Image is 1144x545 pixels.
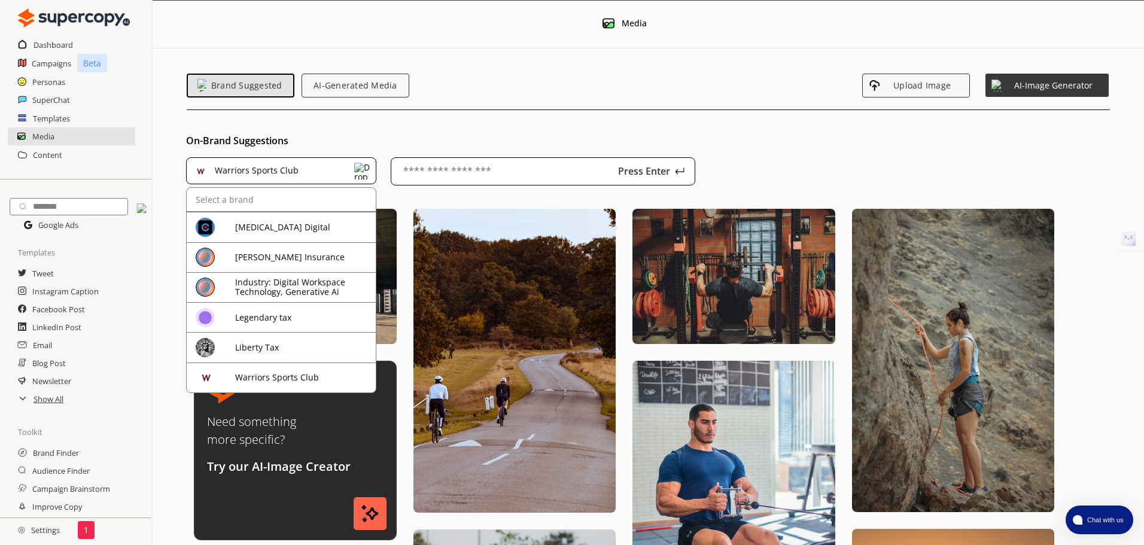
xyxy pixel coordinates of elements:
[137,203,147,214] img: Close
[32,480,110,498] a: Campaign Brainstorm
[207,413,297,449] p: Need something more specific?
[196,308,215,327] img: Brand
[1082,515,1126,525] span: Chat with us
[32,73,65,91] a: Personas
[33,109,70,127] a: Templates
[33,444,79,462] a: Brand Finder
[869,80,881,92] img: Upload Icon
[1003,81,1103,90] span: AI-Image Generator
[235,252,372,262] div: [PERSON_NAME] Insurance
[627,164,689,178] button: Press Enter
[32,282,99,300] a: Instagram Caption
[196,338,215,357] img: Brand
[32,127,54,145] a: Media
[207,458,351,476] p: Try our AI-Image Creator
[196,368,215,387] img: Brand
[32,91,70,109] a: SuperChat
[84,525,89,535] p: 1
[197,79,206,92] img: Emoji Icon
[196,195,376,205] div: Select a brand
[211,163,299,181] div: Warriors Sports Club
[308,81,403,90] span: AI-Generated Media
[991,80,1003,92] img: Weather Stars Icon
[235,278,372,297] div: Industry: Digital Workspace Technology, Generative Ai
[32,318,81,336] a: LinkedIn Post
[32,215,78,235] a: Google Ads
[862,74,970,98] button: Upload IconUpload Image
[235,223,372,232] div: [MEDICAL_DATA] Digital
[632,209,835,344] img: Unsplash Image 19
[186,136,1144,145] div: On-Brand Suggestions
[302,74,409,98] button: AI-Generated Media
[32,462,90,480] a: Audience Finder
[24,221,32,229] img: Close
[18,526,25,534] img: Close
[32,54,71,72] a: Campaigns
[33,516,80,534] a: Simplify Copy
[235,313,372,322] div: Legendary tax
[206,81,287,90] span: Brand Suggested
[196,248,215,267] img: Brand
[622,19,647,28] div: Media
[361,499,379,529] img: Weather Stars Icon
[32,354,66,372] a: Blog Post
[187,74,294,98] button: Emoji IconBrand Suggested
[235,343,372,352] div: Liberty Tax
[614,166,674,176] p: Press Enter
[984,72,1110,98] button: Weather Stars IconAI-Image Generator
[33,146,62,164] a: Content
[34,390,63,408] a: Show All
[413,209,616,513] img: Unsplash Image 10
[77,54,107,72] p: Beta
[137,203,147,216] button: Close
[32,498,82,516] a: Improve Copy
[1066,506,1133,534] button: atlas-launcher
[196,278,215,297] img: Brand
[32,372,71,390] a: Newsletter
[33,336,52,354] a: Email
[32,264,54,282] a: Tweet
[18,6,130,30] img: Close
[603,17,614,29] img: Media Icon
[32,300,85,318] a: Facebook Post
[235,373,372,382] div: Warriors Sports Club
[675,166,684,176] img: Press Enter
[196,218,215,237] img: Brand
[191,163,208,179] img: Brand
[881,81,963,90] span: Upload Image
[852,209,1055,512] img: Unsplash Image 25
[354,163,371,179] img: Dropdown
[34,36,73,54] a: Dashboard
